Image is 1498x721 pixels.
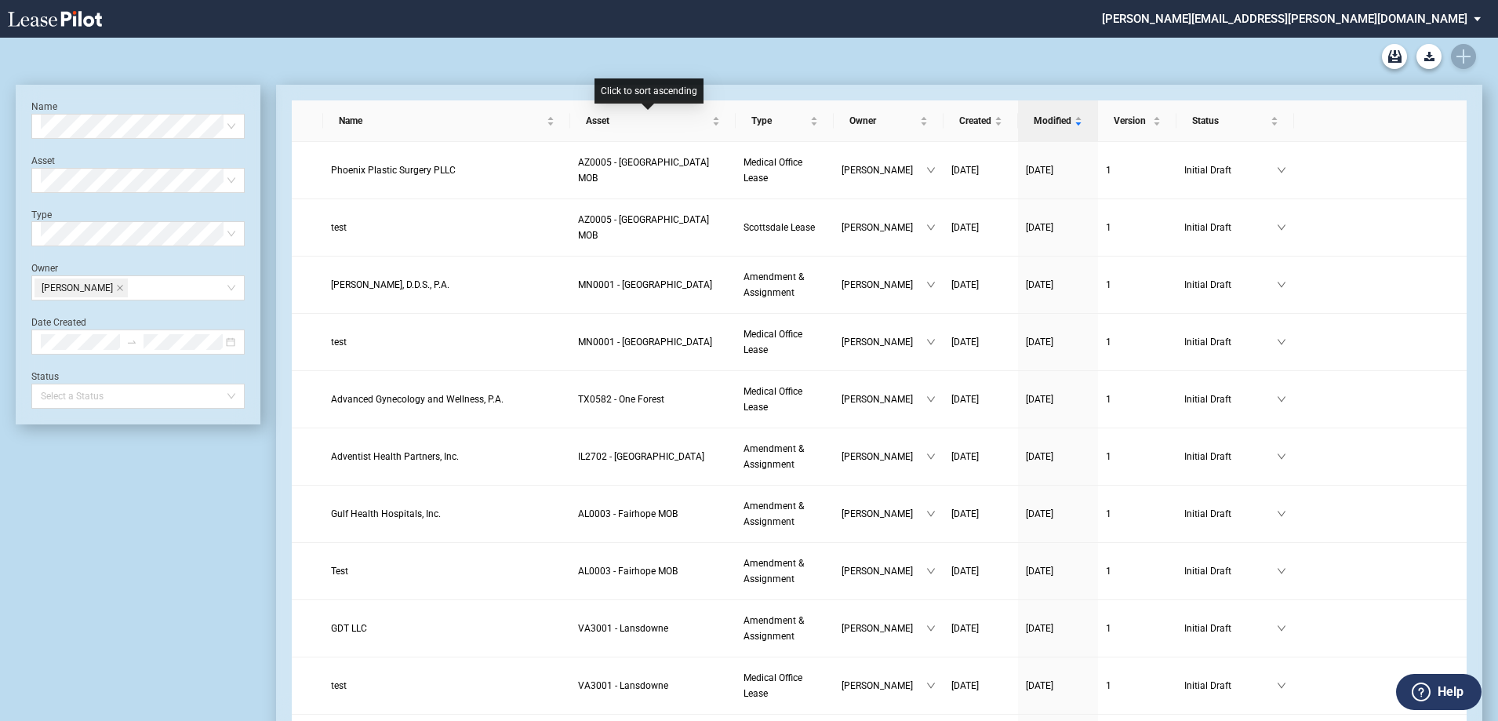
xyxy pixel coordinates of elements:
[1277,280,1286,289] span: down
[1277,509,1286,519] span: down
[1026,334,1090,350] a: [DATE]
[31,101,57,112] label: Name
[331,162,562,178] a: Phoenix Plastic Surgery PLLC
[842,678,926,694] span: [PERSON_NAME]
[1176,100,1294,142] th: Status
[1184,162,1277,178] span: Initial Draft
[1026,678,1090,694] a: [DATE]
[331,566,348,577] span: Test
[339,113,544,129] span: Name
[744,329,802,355] span: Medical Office Lease
[951,449,1010,464] a: [DATE]
[744,155,826,186] a: Medical Office Lease
[31,209,52,220] label: Type
[31,155,55,166] label: Asset
[951,506,1010,522] a: [DATE]
[842,277,926,293] span: [PERSON_NAME]
[1026,506,1090,522] a: [DATE]
[578,214,709,241] span: AZ0005 - North Mountain MOB
[1106,621,1169,636] a: 1
[744,613,826,644] a: Amendment & Assignment
[331,222,347,233] span: test
[1026,162,1090,178] a: [DATE]
[331,680,347,691] span: test
[1184,563,1277,579] span: Initial Draft
[331,451,459,462] span: Adventist Health Partners, Inc.
[1034,113,1071,129] span: Modified
[842,621,926,636] span: [PERSON_NAME]
[951,334,1010,350] a: [DATE]
[1277,681,1286,690] span: down
[926,566,936,576] span: down
[744,501,804,527] span: Amendment & Assignment
[1277,395,1286,404] span: down
[1106,449,1169,464] a: 1
[31,317,86,328] label: Date Created
[1382,44,1407,69] a: Archive
[926,624,936,633] span: down
[578,277,728,293] a: MN0001 - [GEOGRAPHIC_DATA]
[1026,623,1053,634] span: [DATE]
[842,563,926,579] span: [PERSON_NAME]
[1184,391,1277,407] span: Initial Draft
[331,165,456,176] span: Phoenix Plastic Surgery PLLC
[586,113,709,129] span: Asset
[578,155,728,186] a: AZ0005 - [GEOGRAPHIC_DATA] MOB
[744,386,802,413] span: Medical Office Lease
[1098,100,1176,142] th: Version
[842,391,926,407] span: [PERSON_NAME]
[1184,506,1277,522] span: Initial Draft
[1192,113,1267,129] span: Status
[1106,162,1169,178] a: 1
[1106,165,1111,176] span: 1
[1018,100,1098,142] th: Modified
[1106,220,1169,235] a: 1
[331,508,441,519] span: Gulf Health Hospitals, Inc.
[926,681,936,690] span: down
[951,451,979,462] span: [DATE]
[842,506,926,522] span: [PERSON_NAME]
[951,563,1010,579] a: [DATE]
[578,680,668,691] span: VA3001 - Lansdowne
[951,165,979,176] span: [DATE]
[331,394,504,405] span: Advanced Gynecology and Wellness, P.A.
[594,78,704,104] div: Click to sort ascending
[1026,277,1090,293] a: [DATE]
[736,100,834,142] th: Type
[1184,334,1277,350] span: Initial Draft
[578,566,678,577] span: AL0003 - Fairhope MOB
[578,334,728,350] a: MN0001 - [GEOGRAPHIC_DATA]
[331,563,562,579] a: Test
[951,391,1010,407] a: [DATE]
[926,337,936,347] span: down
[1026,566,1053,577] span: [DATE]
[1026,394,1053,405] span: [DATE]
[1026,449,1090,464] a: [DATE]
[1106,623,1111,634] span: 1
[1416,44,1442,69] button: Download Blank Form
[959,113,991,129] span: Created
[842,220,926,235] span: [PERSON_NAME]
[1026,220,1090,235] a: [DATE]
[578,449,728,464] a: IL2702 - [GEOGRAPHIC_DATA]
[578,337,712,348] span: MN0001 - Southdale Place
[578,391,728,407] a: TX0582 - One Forest
[744,558,804,584] span: Amendment & Assignment
[926,280,936,289] span: down
[578,212,728,243] a: AZ0005 - [GEOGRAPHIC_DATA] MOB
[331,621,562,636] a: GDT LLC
[1106,279,1111,290] span: 1
[944,100,1018,142] th: Created
[1106,566,1111,577] span: 1
[951,623,979,634] span: [DATE]
[926,223,936,232] span: down
[116,284,124,292] span: close
[1106,680,1111,691] span: 1
[31,371,59,382] label: Status
[331,678,562,694] a: test
[1277,452,1286,461] span: down
[1277,337,1286,347] span: down
[1396,674,1482,710] button: Help
[744,555,826,587] a: Amendment & Assignment
[744,269,826,300] a: Amendment & Assignment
